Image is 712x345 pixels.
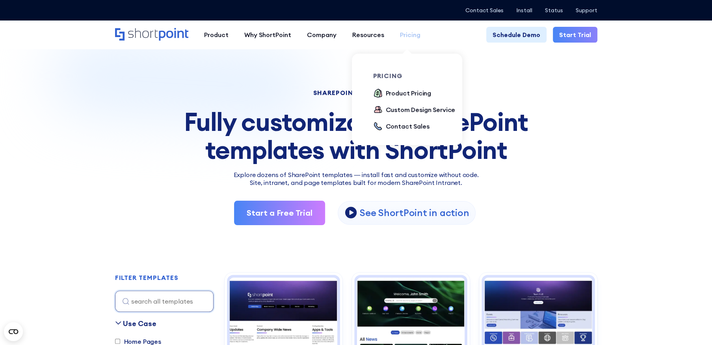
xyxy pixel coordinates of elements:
h1: SHAREPOINT TEMPLATES [115,90,597,95]
a: Contact Sales [373,121,429,132]
div: FILTER TEMPLATES [115,274,178,281]
button: Open CMP widget [4,322,23,341]
h2: Site, intranet, and page templates built for modern SharePoint Intranet. [115,179,597,186]
a: Product [196,27,236,43]
a: Why ShortPoint [236,27,299,43]
p: Explore dozens of SharePoint templates — install fast and customize without code. [115,170,597,179]
a: Custom Design Service [373,105,455,115]
div: Why ShortPoint [244,30,291,39]
div: Contact Sales [386,121,429,131]
div: Use Case [123,318,156,329]
a: Schedule Demo [486,27,547,43]
a: Company [299,27,344,43]
a: Support [576,7,597,13]
div: Product Pricing [386,88,431,98]
a: Start a Free Trial [234,201,325,225]
a: Install [516,7,532,13]
a: open lightbox [338,201,476,225]
a: Product Pricing [373,88,431,99]
input: search all templates [115,291,214,312]
div: Pricing [400,30,420,39]
div: Custom Design Service [386,105,455,114]
a: Contact Sales [465,7,504,13]
input: Home Pages [115,339,120,344]
p: See ShortPoint in action [360,207,469,219]
a: Resources [344,27,392,43]
a: Pricing [392,27,428,43]
div: Resources [352,30,384,39]
iframe: Chat Widget [570,254,712,345]
div: Fully customizable SharePoint templates with ShortPoint [115,108,597,164]
a: Status [545,7,563,13]
div: Product [204,30,229,39]
a: Start Trial [553,27,597,43]
a: Home [115,28,188,41]
div: Company [307,30,336,39]
div: pricing [373,73,461,79]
